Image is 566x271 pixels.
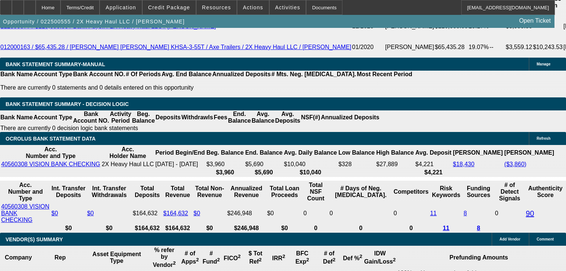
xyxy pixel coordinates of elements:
[238,254,240,259] sup: 2
[51,225,86,232] th: $0
[3,19,185,25] span: Opportunity / 022500555 / 2X Heavy Haul LLC / [PERSON_NAME]
[33,110,73,125] th: Account Type
[51,210,58,216] a: $0
[126,71,161,78] th: # Of Periods
[202,4,231,10] span: Resources
[155,161,205,168] td: [DATE] - [DATE]
[110,110,132,125] th: Activity Period
[415,146,452,160] th: Avg. Deposit
[6,136,95,142] span: OCROLUS BANK STATEMENT DATA
[1,161,100,167] a: 40560308 VISION BANK CHECKING
[463,210,467,216] a: 8
[489,37,505,58] td: --
[415,169,452,176] th: $4,221
[33,71,73,78] th: Account Type
[430,210,437,216] a: 11
[504,146,554,160] th: [PERSON_NAME]
[376,161,414,168] td: $27,889
[206,161,244,168] td: $3,960
[87,181,132,202] th: Int. Transfer Withdrawals
[333,257,335,262] sup: 2
[193,181,226,202] th: Total Non-Revenue
[272,255,285,261] b: IRR
[533,37,563,58] td: $10,243.53
[526,181,565,202] th: Authenticity Score
[270,0,306,14] button: Activities
[329,181,392,202] th: # Days of Neg. [MEDICAL_DATA].
[132,225,162,232] th: $164,632
[155,146,205,160] th: Period Begin/End
[321,110,380,125] th: Annualized Deposits
[237,0,269,14] button: Actions
[100,0,141,14] button: Application
[163,181,192,202] th: Total Revenue
[537,136,550,141] span: Refresh
[453,146,503,160] th: [PERSON_NAME]
[196,257,199,262] sup: 2
[271,71,357,78] th: # Mts. Neg. [MEDICAL_DATA].
[284,146,338,160] th: Avg. Daily Balance
[243,4,263,10] span: Actions
[449,254,508,261] b: Prefunding Amounts
[248,250,262,265] b: $ Tot Ref
[181,250,199,265] b: # of Apps
[92,251,141,264] b: Asset Equipment Type
[163,225,192,232] th: $164,632
[303,203,328,224] td: 0
[338,161,375,168] td: $328
[203,250,220,265] b: # Fund
[143,0,196,14] button: Credit Package
[343,255,362,261] b: Def %
[385,37,435,58] td: [PERSON_NAME]
[357,71,413,78] th: Most Recent Period
[393,257,396,262] sup: 2
[148,4,190,10] span: Credit Package
[329,203,392,224] td: 0
[1,181,50,202] th: Acc. Number and Type
[415,161,452,168] td: $4,221
[227,181,266,202] th: Annualized Revenue
[495,203,525,224] td: 0
[131,110,155,125] th: Beg. Balance
[161,71,212,78] th: Avg. End Balance
[505,37,533,58] td: $3,559.12
[267,203,302,224] td: $0
[435,37,468,58] td: $65,435.28
[364,250,396,265] b: IDW Gain/Loss
[267,181,302,202] th: Total Loan Proceeds
[259,257,261,262] sup: 2
[284,161,338,168] td: $10,040
[393,203,429,224] td: 0
[284,169,338,176] th: $10,040
[303,225,328,232] th: 0
[1,146,101,160] th: Acc. Number and Type
[0,84,412,91] p: There are currently 0 statements and 0 details entered on this opportunity
[463,181,494,202] th: Funding Sources
[376,146,414,160] th: High Balance
[360,254,362,259] sup: 2
[295,250,309,265] b: BFC Exp
[526,209,534,217] a: 90
[0,44,351,50] a: 012000163 / $65,435.28 / [PERSON_NAME] [PERSON_NAME] KHSA-3-55T / Axe Trailers / 2X Heavy Haul LL...
[6,236,63,242] span: VENDOR(S) SUMMARY
[338,146,375,160] th: Low Balance
[73,71,126,78] th: Bank Account NO.
[443,225,449,231] a: 11
[267,225,302,232] th: $0
[105,4,136,10] span: Application
[5,254,32,261] b: Company
[245,161,283,168] td: $5,690
[329,225,392,232] th: 0
[101,146,154,160] th: Acc. Holder Name
[6,101,129,107] span: Bank Statement Summary - Decision Logic
[303,181,328,202] th: Sum of the Total NSF Count and Total Overdraft Fee Count from Ocrolus
[132,181,162,202] th: Total Deposits
[245,169,283,176] th: $5,690
[193,210,200,216] a: $0
[306,257,309,262] sup: 2
[155,110,181,125] th: Deposits
[73,110,110,125] th: Bank Account NO.
[352,37,385,58] td: 01/2020
[51,181,86,202] th: Int. Transfer Deposits
[206,169,244,176] th: $3,960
